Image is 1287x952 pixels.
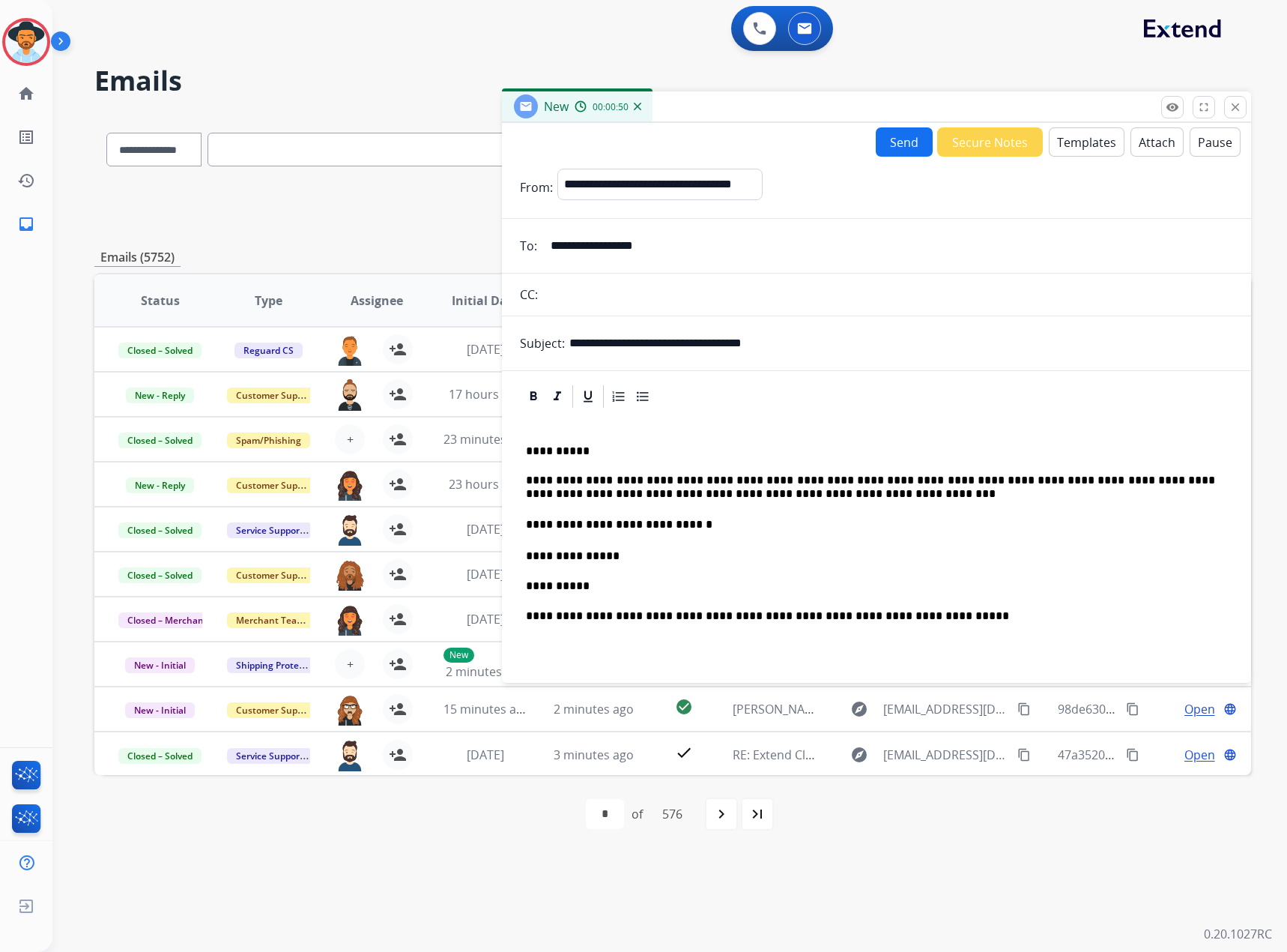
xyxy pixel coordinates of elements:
[389,610,407,628] mat-icon: person_add
[520,334,565,352] p: Subject:
[733,701,947,717] span: [PERSON_NAME] And [PERSON_NAME]
[554,747,634,763] span: 3 minutes ago
[17,128,35,146] mat-icon: list_alt
[449,386,523,403] span: 17 hours ago
[335,559,365,591] img: agent-avatar
[227,477,324,493] span: Customer Support
[335,649,365,679] button: +
[850,746,868,764] mat-icon: explore
[118,748,202,764] span: Closed – Solved
[632,385,654,408] div: Bullet List
[389,385,407,403] mat-icon: person_add
[883,700,1010,718] span: [EMAIL_ADDRESS][DOMAIN_NAME]
[118,343,202,358] span: Closed – Solved
[554,701,634,717] span: 2 minutes ago
[1229,100,1242,114] mat-icon: close
[17,172,35,190] mat-icon: history
[675,744,693,762] mat-icon: check
[546,385,569,408] div: Italic
[389,746,407,764] mat-icon: person_add
[335,514,365,546] img: agent-avatar
[1130,127,1184,157] button: Attach
[452,292,519,310] span: Initial Date
[389,340,407,358] mat-icon: person_add
[608,385,630,408] div: Ordered List
[118,522,202,538] span: Closed – Solved
[227,748,312,764] span: Service Support
[389,655,407,673] mat-icon: person_add
[17,85,35,103] mat-icon: home
[1049,127,1124,157] button: Templates
[351,292,403,310] span: Assignee
[1017,748,1031,762] mat-icon: content_copy
[712,805,730,823] mat-icon: navigate_next
[1204,925,1272,943] p: 0.20.1027RC
[227,612,314,628] span: Merchant Team
[389,475,407,493] mat-icon: person_add
[593,101,629,113] span: 00:00:50
[876,127,933,157] button: Send
[443,431,530,448] span: 23 minutes ago
[1166,100,1179,114] mat-icon: remove_red_eye
[347,655,354,673] span: +
[467,566,504,582] span: [DATE]
[389,565,407,583] mat-icon: person_add
[577,385,599,408] div: Underline
[850,700,868,718] mat-icon: explore
[1223,748,1237,762] mat-icon: language
[1197,100,1211,114] mat-icon: fullscreen
[467,611,504,627] span: [DATE]
[227,657,330,673] span: Shipping Protection
[227,433,310,448] span: Spam/Phishing
[126,477,194,493] span: New - Reply
[389,430,407,448] mat-icon: person_add
[1126,748,1139,762] mat-icon: content_copy
[443,701,530,717] span: 15 minutes ago
[94,248,181,267] p: Emails (5752)
[17,215,35,233] mat-icon: inbox
[335,379,365,411] img: agent-avatar
[467,521,504,537] span: [DATE]
[347,430,354,448] span: +
[1223,702,1237,716] mat-icon: language
[544,98,569,115] span: New
[118,612,255,628] span: Closed – Merchant Transfer
[1184,700,1215,718] span: Open
[520,286,538,304] p: CC:
[520,237,537,255] p: To:
[1058,701,1283,717] span: 98de630f-9ce3-45ef-90d0-2e0908e19796
[1184,746,1215,764] span: Open
[335,334,365,366] img: agent-avatar
[650,799,694,829] div: 576
[335,424,365,454] button: +
[937,127,1043,157] button: Secure Notes
[125,657,195,673] span: New - Initial
[675,698,693,716] mat-icon: check_circle
[335,694,365,726] img: agent-avatar
[522,385,545,408] div: Bold
[1017,702,1031,716] mat-icon: content_copy
[389,700,407,718] mat-icon: person_add
[335,604,365,636] img: agent-avatar
[748,805,766,823] mat-icon: last_page
[733,747,1217,763] span: RE: Extend Claim - [PERSON_NAME] - Claim ID: 9c433eb4-b77e-43a1-a74f-84c16a1df324
[446,663,526,680] span: 2 minutes ago
[118,433,202,448] span: Closed – Solved
[227,522,312,538] span: Service Support
[141,292,180,310] span: Status
[335,740,365,771] img: agent-avatar
[227,567,324,583] span: Customer Support
[118,567,202,583] span: Closed – Solved
[520,178,553,196] p: From:
[883,746,1010,764] span: [EMAIL_ADDRESS][DOMAIN_NAME]
[5,21,47,63] img: avatar
[227,388,324,403] span: Customer Support
[1190,127,1241,157] button: Pause
[467,747,504,763] span: [DATE]
[467,341,504,358] span: [DATE]
[632,805,643,823] div: of
[443,648,474,663] p: New
[449,476,523,492] span: 23 hours ago
[255,292,282,310] span: Type
[126,388,194,403] span: New - Reply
